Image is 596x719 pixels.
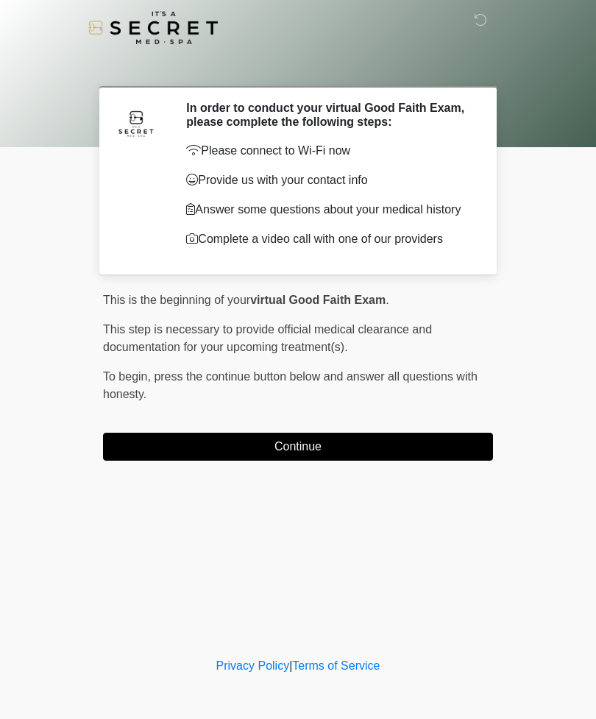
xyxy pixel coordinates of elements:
a: Privacy Policy [216,659,290,672]
img: Agent Avatar [114,101,158,145]
span: This is the beginning of your [103,294,250,306]
span: This step is necessary to provide official medical clearance and documentation for your upcoming ... [103,323,432,353]
p: Answer some questions about your medical history [186,201,471,219]
h1: ‎ ‎ [92,53,504,80]
p: Please connect to Wi-Fi now [186,142,471,160]
p: Provide us with your contact info [186,171,471,189]
span: To begin, [103,370,154,383]
span: . [386,294,389,306]
img: It's A Secret Med Spa Logo [88,11,218,44]
button: Continue [103,433,493,461]
a: Terms of Service [292,659,380,672]
strong: virtual Good Faith Exam [250,294,386,306]
a: | [289,659,292,672]
span: press the continue button below and answer all questions with honesty. [103,370,478,400]
p: Complete a video call with one of our providers [186,230,471,248]
h2: In order to conduct your virtual Good Faith Exam, please complete the following steps: [186,101,471,129]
